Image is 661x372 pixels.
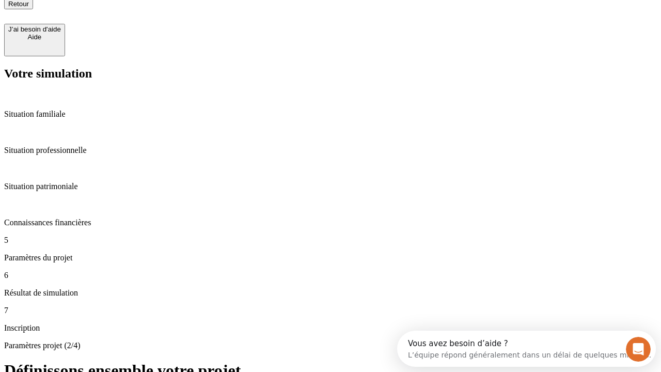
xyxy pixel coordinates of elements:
p: Paramètres projet (2/4) [4,341,657,350]
button: J’ai besoin d'aideAide [4,24,65,56]
iframe: Intercom live chat [626,337,651,362]
p: Situation professionnelle [4,146,657,155]
div: Vous avez besoin d’aide ? [11,9,254,17]
p: Situation familiale [4,110,657,119]
div: J’ai besoin d'aide [8,25,61,33]
p: Inscription [4,323,657,333]
p: 5 [4,236,657,245]
p: 6 [4,271,657,280]
p: Résultat de simulation [4,288,657,298]
p: 7 [4,306,657,315]
p: Paramètres du projet [4,253,657,262]
p: Connaissances financières [4,218,657,227]
h2: Votre simulation [4,67,657,81]
div: Ouvrir le Messenger Intercom [4,4,285,33]
p: Situation patrimoniale [4,182,657,191]
div: L’équipe répond généralement dans un délai de quelques minutes. [11,17,254,28]
div: Aide [8,33,61,41]
iframe: Intercom live chat discovery launcher [397,331,656,367]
